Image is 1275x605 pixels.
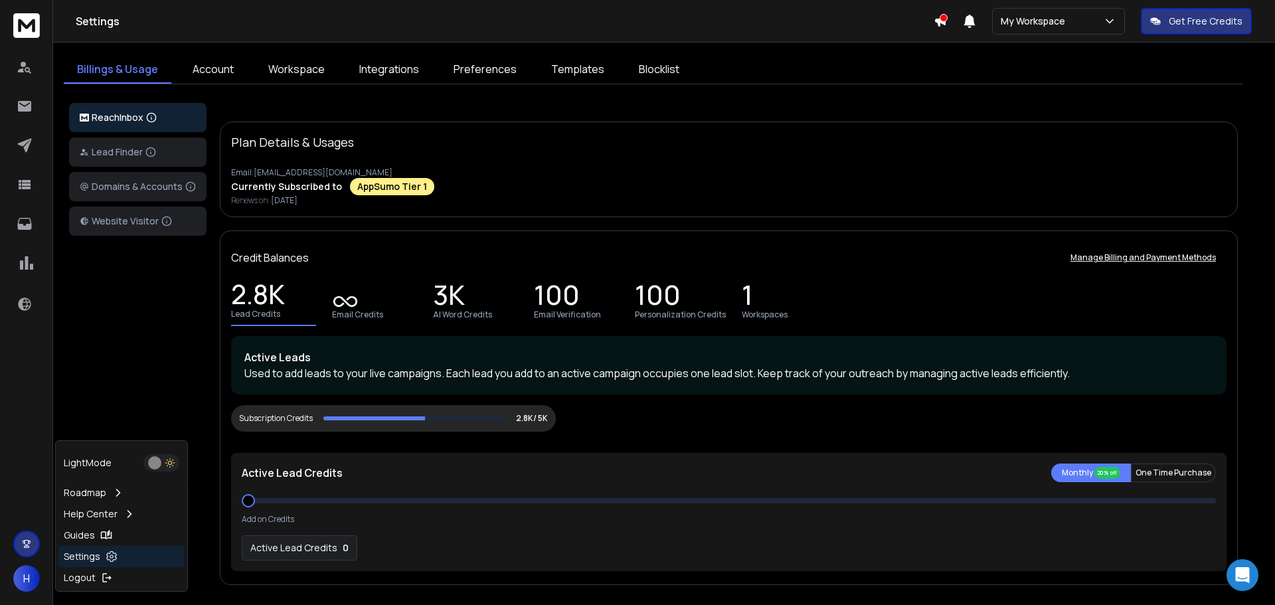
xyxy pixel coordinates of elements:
[1070,252,1216,263] p: Manage Billing and Payment Methods
[534,309,601,320] p: Email Verification
[343,541,349,555] p: 0
[244,349,1213,365] p: Active Leads
[80,114,89,122] img: logo
[69,207,207,236] button: Website Visitor
[64,486,106,499] p: Roadmap
[1141,8,1252,35] button: Get Free Credits
[350,178,434,195] div: AppSumo Tier 1
[1131,464,1216,482] button: One Time Purchase
[58,546,185,567] a: Settings
[179,56,247,84] a: Account
[242,465,343,481] p: Active Lead Credits
[231,133,354,151] p: Plan Details & Usages
[255,56,338,84] a: Workspace
[58,525,185,546] a: Guides
[626,56,693,84] a: Blocklist
[231,250,309,266] p: Credit Balances
[250,541,337,555] p: Active Lead Credits
[433,288,465,307] p: 3K
[13,565,40,592] button: H
[64,507,118,521] p: Help Center
[58,503,185,525] a: Help Center
[742,288,753,307] p: 1
[516,413,548,424] p: 2.8K/ 5K
[64,550,100,563] p: Settings
[64,571,96,584] p: Logout
[64,456,112,470] p: Light Mode
[1227,559,1258,591] div: Open Intercom Messenger
[1051,464,1131,482] button: Monthly 20% off
[69,137,207,167] button: Lead Finder
[1169,15,1242,28] p: Get Free Credits
[1094,467,1120,479] div: 20% off
[332,309,383,320] p: Email Credits
[231,195,1227,206] p: Renews on:
[1060,244,1227,271] button: Manage Billing and Payment Methods
[69,103,207,132] button: ReachInbox
[635,288,681,307] p: 100
[635,309,726,320] p: Personalization Credits
[1001,15,1070,28] p: My Workspace
[64,529,95,542] p: Guides
[242,514,294,525] p: Add on Credits
[58,482,185,503] a: Roadmap
[69,172,207,201] button: Domains & Accounts
[64,56,171,84] a: Billings & Usage
[231,167,1227,178] p: Email: [EMAIL_ADDRESS][DOMAIN_NAME]
[231,288,285,306] p: 2.8K
[231,309,280,319] p: Lead Credits
[433,309,492,320] p: AI Word Credits
[231,180,342,193] p: Currently Subscribed to
[271,195,297,206] span: [DATE]
[538,56,618,84] a: Templates
[440,56,530,84] a: Preferences
[742,309,788,320] p: Workspaces
[244,365,1213,381] p: Used to add leads to your live campaigns. Each lead you add to an active campaign occupies one le...
[239,413,313,424] div: Subscription Credits
[534,288,580,307] p: 100
[76,13,934,29] h1: Settings
[346,56,432,84] a: Integrations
